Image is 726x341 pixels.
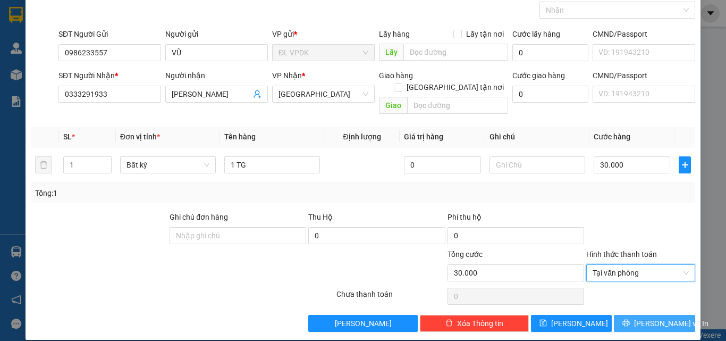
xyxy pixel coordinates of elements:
[679,161,690,169] span: plus
[531,315,612,332] button: save[PERSON_NAME]
[165,28,268,40] div: Người gửi
[593,70,695,81] div: CMND/Passport
[404,132,443,141] span: Giá trị hàng
[58,70,161,81] div: SĐT Người Nhận
[403,44,508,61] input: Dọc đường
[224,132,256,141] span: Tên hàng
[308,315,417,332] button: [PERSON_NAME]
[272,71,302,80] span: VP Nhận
[551,318,608,329] span: [PERSON_NAME]
[512,71,565,80] label: Cước giao hàng
[489,156,585,173] input: Ghi Chú
[253,90,261,98] span: user-add
[485,127,589,147] th: Ghi chú
[120,132,160,141] span: Đơn vị tính
[278,45,368,61] span: ĐL VPDK
[594,132,630,141] span: Cước hàng
[402,81,508,93] span: [GEOGRAPHIC_DATA] tận nơi
[379,30,410,38] span: Lấy hàng
[308,213,333,221] span: Thu Hộ
[224,156,320,173] input: VD: Bàn, Ghế
[622,319,630,328] span: printer
[115,13,141,39] img: logo.jpg
[35,156,52,173] button: delete
[126,157,209,173] span: Bất kỳ
[634,318,708,329] span: [PERSON_NAME] và In
[165,70,268,81] div: Người nhận
[272,28,375,40] div: VP gửi
[462,28,508,40] span: Lấy tận nơi
[343,132,381,141] span: Định lượng
[58,28,161,40] div: SĐT Người Gửi
[278,86,368,102] span: ĐL Quận 1
[13,69,55,137] b: Phúc An Express
[335,288,446,307] div: Chưa thanh toán
[512,44,588,61] input: Cước lấy hàng
[457,318,503,329] span: Xóa Thông tin
[586,250,657,259] label: Hình thức thanh toán
[448,211,584,227] div: Phí thu hộ
[420,315,529,332] button: deleteXóa Thông tin
[593,265,689,281] span: Tại văn phòng
[448,250,483,259] span: Tổng cước
[89,40,146,49] b: [DOMAIN_NAME]
[35,187,281,199] div: Tổng: 1
[512,86,588,103] input: Cước giao hàng
[379,71,413,80] span: Giao hàng
[539,319,547,328] span: save
[63,132,72,141] span: SL
[13,13,66,66] img: logo.jpg
[614,315,695,332] button: printer[PERSON_NAME] và In
[404,156,480,173] input: 0
[89,51,146,64] li: (c) 2017
[170,227,306,244] input: Ghi chú đơn hàng
[379,97,407,114] span: Giao
[593,28,695,40] div: CMND/Passport
[445,319,453,328] span: delete
[335,318,392,329] span: [PERSON_NAME]
[679,156,691,173] button: plus
[170,213,228,221] label: Ghi chú đơn hàng
[512,30,560,38] label: Cước lấy hàng
[65,15,105,65] b: Gửi khách hàng
[379,44,403,61] span: Lấy
[407,97,508,114] input: Dọc đường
